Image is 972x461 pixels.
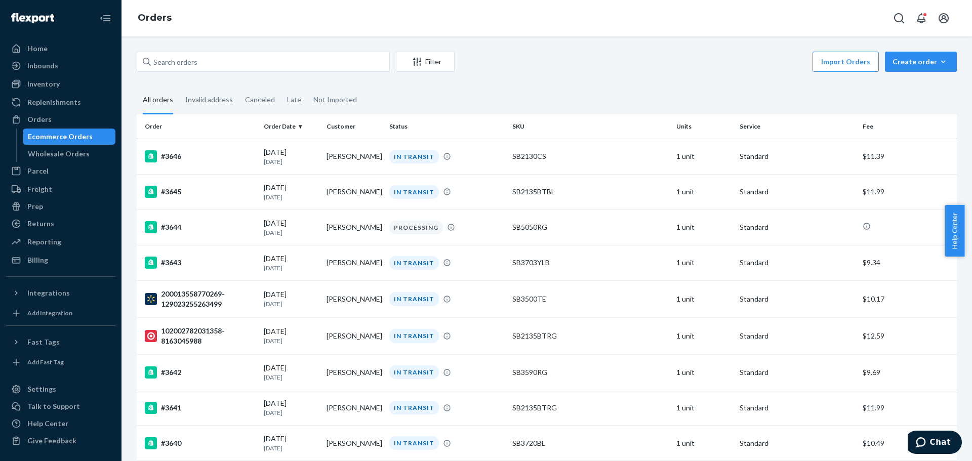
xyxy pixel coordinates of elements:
div: IN TRANSIT [389,150,439,163]
div: [DATE] [264,254,318,272]
p: Standard [740,438,855,448]
input: Search orders [137,52,390,72]
a: Prep [6,198,115,215]
div: [DATE] [264,434,318,452]
div: IN TRANSIT [389,292,439,306]
div: PROCESSING [389,221,443,234]
div: Reporting [27,237,61,247]
a: Freight [6,181,115,197]
td: 1 unit [672,390,735,426]
div: 200013558770269-129023255263499 [145,289,256,309]
div: Wholesale Orders [28,149,90,159]
div: IN TRANSIT [389,401,439,414]
p: [DATE] [264,444,318,452]
td: $11.99 [859,390,957,426]
div: #3640 [145,437,256,449]
div: Integrations [27,288,70,298]
div: [DATE] [264,398,318,417]
div: [DATE] [264,363,318,382]
td: $11.99 [859,174,957,209]
p: [DATE] [264,193,318,201]
div: Ecommerce Orders [28,132,93,142]
div: [DATE] [264,289,318,308]
iframe: Opens a widget where you can chat to one of our agents [908,431,962,456]
td: 1 unit [672,209,735,245]
p: [DATE] [264,408,318,417]
th: Status [385,114,508,139]
div: IN TRANSIT [389,256,439,270]
th: Order [137,114,260,139]
div: SB3590RG [512,367,668,378]
div: Late [287,87,301,113]
div: Replenishments [27,97,81,107]
div: IN TRANSIT [389,365,439,379]
p: Standard [740,367,855,378]
div: IN TRANSIT [389,329,439,343]
img: Flexport logo [11,13,54,23]
div: Invalid address [185,87,233,113]
button: Create order [885,52,957,72]
th: Units [672,114,735,139]
td: 1 unit [672,245,735,280]
div: Home [27,44,48,54]
td: 1 unit [672,139,735,174]
a: Replenishments [6,94,115,110]
button: Filter [396,52,455,72]
button: Fast Tags [6,334,115,350]
td: [PERSON_NAME] [322,245,385,280]
a: Ecommerce Orders [23,129,116,145]
p: Standard [740,331,855,341]
th: Service [736,114,859,139]
a: Orders [6,111,115,128]
p: Standard [740,151,855,161]
td: $10.49 [859,426,957,461]
div: Parcel [27,166,49,176]
p: Standard [740,222,855,232]
div: Customer [327,122,381,131]
div: Give Feedback [27,436,76,446]
td: $12.59 [859,318,957,355]
div: Inbounds [27,61,58,71]
div: Add Integration [27,309,72,317]
td: 1 unit [672,355,735,390]
div: #3641 [145,402,256,414]
td: [PERSON_NAME] [322,174,385,209]
div: #3645 [145,186,256,198]
button: Give Feedback [6,433,115,449]
td: [PERSON_NAME] [322,139,385,174]
p: Standard [740,294,855,304]
div: [DATE] [264,218,318,237]
div: Freight [27,184,52,194]
p: Standard [740,403,855,413]
p: [DATE] [264,337,318,345]
p: Standard [740,187,855,197]
button: Open notifications [911,8,931,28]
button: Open Search Box [889,8,909,28]
p: [DATE] [264,228,318,237]
td: $10.17 [859,281,957,318]
td: [PERSON_NAME] [322,355,385,390]
td: [PERSON_NAME] [322,281,385,318]
td: 1 unit [672,426,735,461]
a: Billing [6,252,115,268]
button: Help Center [945,205,964,257]
td: [PERSON_NAME] [322,426,385,461]
div: SB2130CS [512,151,668,161]
div: SB2135BTBL [512,187,668,197]
div: #3642 [145,366,256,379]
div: Create order [893,57,949,67]
a: Inbounds [6,58,115,74]
div: #3644 [145,221,256,233]
a: Orders [138,12,172,23]
div: Canceled [245,87,275,113]
button: Open account menu [934,8,954,28]
a: Parcel [6,163,115,179]
td: [PERSON_NAME] [322,390,385,426]
a: Settings [6,381,115,397]
a: Returns [6,216,115,232]
td: [PERSON_NAME] [322,209,385,245]
p: [DATE] [264,157,318,166]
td: $9.69 [859,355,957,390]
